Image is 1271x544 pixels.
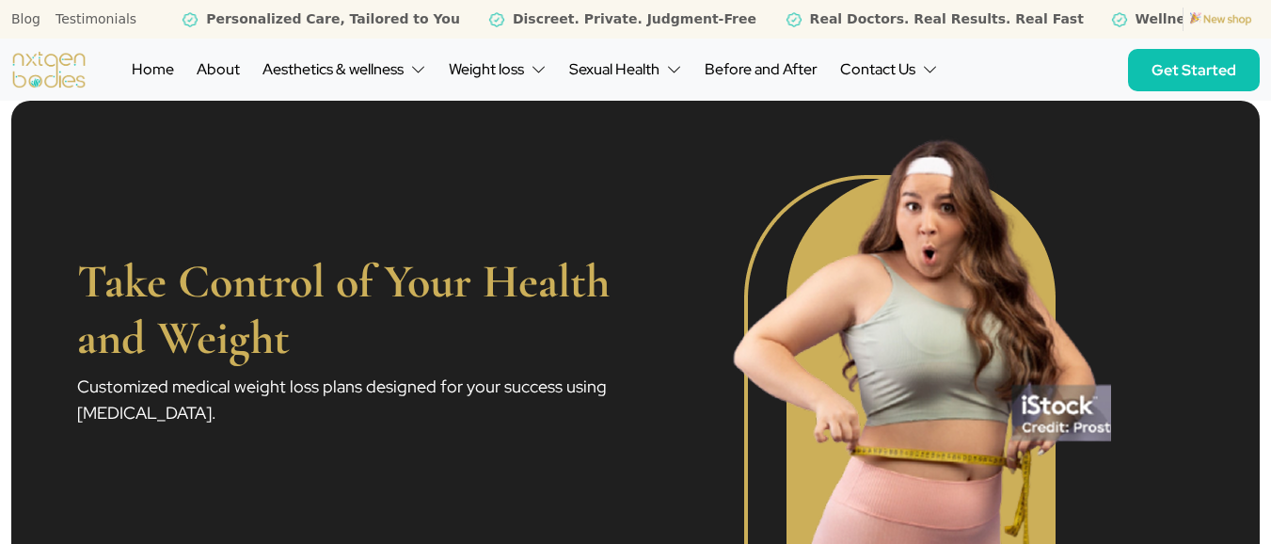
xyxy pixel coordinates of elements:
[255,55,434,86] button: Aesthetics & wellness
[1159,9,1188,29] a: Blog
[1128,49,1260,91] a: Get Started
[77,253,625,366] h1: Take Control of Your Health and Weight
[441,55,554,86] button: Weight loss
[697,55,825,85] a: Before and After
[124,55,182,85] a: Home
[11,51,87,88] img: logo
[833,55,945,86] button: Contact Us
[562,55,690,86] button: Sexual Health
[189,55,247,85] a: About
[77,374,625,426] p: Customized medical weight loss plans designed for your success using [MEDICAL_DATA].
[1183,8,1260,31] img: icon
